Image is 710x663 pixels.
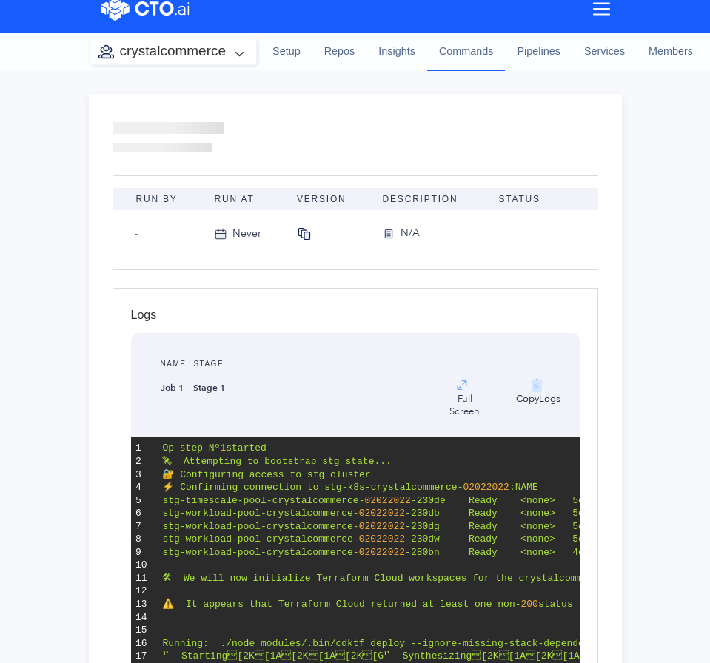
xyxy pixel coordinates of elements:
[193,333,225,381] div: Stage
[135,598,153,611] div: 13
[405,534,636,545] span: -230dw Ready <none> 5d20h v1.
[161,333,187,381] div: Name
[135,572,153,585] div: 11
[135,507,153,520] div: 6
[135,585,153,598] div: 12
[405,547,636,558] span: -280bn Ready <none> 4d14h v1.
[135,533,153,546] div: 8
[383,225,401,243] img: version-icon
[162,495,364,506] span: stg-timescale-pool-crystalcommerce-
[162,521,358,532] span: stg-workload-pool-crystalcommerce-
[261,32,312,72] a: Setup
[411,495,636,506] span: -230de Ready <none> 5d20h v1.
[220,442,226,454] span: 1
[538,599,660,610] span: status for your stack
[135,481,153,494] div: 4
[193,382,225,394] strong: Stage 1
[359,534,405,545] span: 02022022
[463,482,509,493] span: 02022022
[162,508,358,519] span: stg-workload-pool-crystalcommerce-
[162,469,370,480] span: 🔐 Configuring access to stg cluster
[135,520,153,534] div: 7
[131,306,580,333] div: Logs
[359,547,405,558] span: 02022022
[405,508,636,519] span: -230db Ready <none> 5d20h v1.
[427,32,506,70] a: Commands
[135,559,153,572] div: 10
[113,210,203,258] td: -
[437,371,492,425] button: Full Screen
[226,442,267,454] span: started
[500,371,573,413] button: CopyLogs
[135,442,153,455] div: 1
[162,547,358,558] span: stg-workload-pool-crystalcommerce-
[162,442,220,454] span: Op step Nº
[359,508,405,519] span: 02022022
[162,534,358,545] span: stg-workload-pool-crystalcommerce-
[405,521,636,532] span: -230dg Ready <none> 5d20h v1.
[371,188,487,210] th: Description
[513,392,560,405] span: Copy Logs
[203,188,285,210] th: Run At
[505,32,572,72] a: Pipelines
[135,546,153,559] div: 9
[161,382,184,394] strong: Job 1
[135,494,153,508] div: 5
[572,32,637,72] a: Services
[509,482,515,493] span: :
[637,32,705,72] a: Members
[162,599,520,610] span: ⚠️ It appears that Terraform Cloud returned at least one non-
[162,456,391,467] span: 🛰 Attempting to bootstrap stg state...
[359,521,405,532] span: 02022022
[162,573,697,584] span: 🛠 We will now initialize Terraform Cloud workspaces for the crystalcommerce organization...
[90,38,257,64] button: crystalcommerce
[162,482,463,493] span: ⚡️ Confirming connection to stg-k8s-crystalcommerce-
[135,455,153,468] div: 2
[312,32,367,72] a: Repos
[520,599,537,610] span: 200
[285,188,371,210] th: Version
[487,188,598,210] th: Status
[232,226,261,242] div: Never
[366,32,427,72] a: Insights
[401,225,420,243] div: N/A
[364,495,410,506] span: 02022022
[113,188,203,210] th: Run By
[135,468,153,482] div: 3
